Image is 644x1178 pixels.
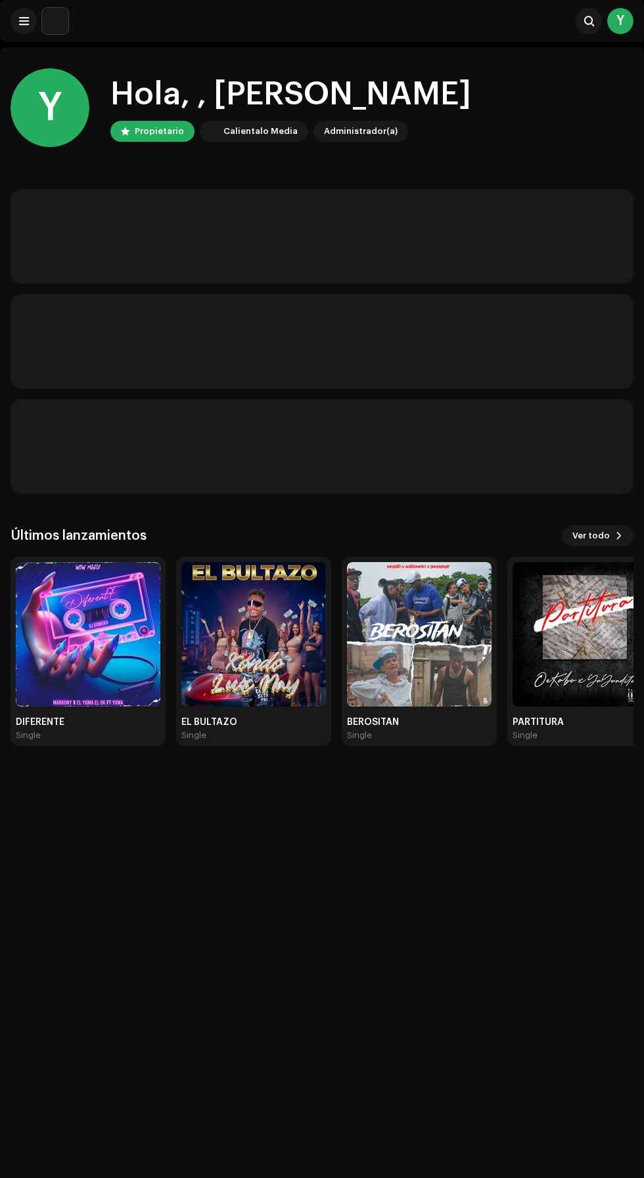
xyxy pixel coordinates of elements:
[135,123,184,139] div: Propietario
[181,717,326,728] div: EL BULTAZO
[181,562,326,707] img: 03d77f95-d5f3-4a4c-a67e-7c6ceef306bf
[572,523,610,549] span: Ver todo
[513,730,538,741] div: Single
[562,525,633,546] button: Ver todo
[16,717,160,728] div: DIFERENTE
[607,8,633,34] div: Y
[16,562,160,707] img: 770d07a5-f916-488c-9b52-ae5c61bedbdc
[347,730,372,741] div: Single
[202,123,218,139] img: 4d5a508c-c80f-4d99-b7fb-82554657661d
[110,74,471,116] div: Hola, , [PERSON_NAME]
[223,123,298,139] div: Calientalo Media
[42,8,68,34] img: 4d5a508c-c80f-4d99-b7fb-82554657661d
[11,525,147,546] h3: Últimos lanzamientos
[181,730,206,741] div: Single
[347,717,492,728] div: BEROSITAN
[16,730,41,741] div: Single
[11,68,89,147] div: Y
[324,123,398,139] div: Administrador(a)
[347,562,492,707] img: 526cc14c-c878-4dfe-ace1-6f0b9094bb42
